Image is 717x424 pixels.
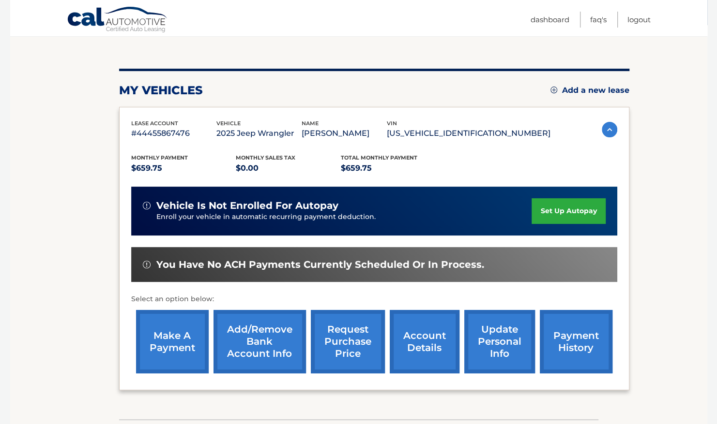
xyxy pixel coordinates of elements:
[627,12,651,28] a: Logout
[390,310,459,373] a: account details
[302,120,319,127] span: name
[602,122,617,137] img: accordion-active.svg
[387,127,550,140] p: [US_VEHICLE_IDENTIFICATION_NUMBER]
[311,310,385,373] a: request purchase price
[136,310,209,373] a: make a payment
[236,154,295,161] span: Monthly sales Tax
[550,86,629,95] a: Add a new lease
[540,310,612,373] a: payment history
[464,310,535,373] a: update personal info
[156,200,338,212] span: vehicle is not enrolled for autopay
[156,212,532,222] p: Enroll your vehicle in automatic recurring payment deduction.
[216,127,302,140] p: 2025 Jeep Wrangler
[131,293,617,305] p: Select an option below:
[143,261,151,268] img: alert-white.svg
[131,161,236,175] p: $659.75
[214,310,306,373] a: Add/Remove bank account info
[156,259,484,271] span: You have no ACH payments currently scheduled or in process.
[216,120,241,127] span: vehicle
[67,6,168,34] a: Cal Automotive
[590,12,607,28] a: FAQ's
[143,202,151,209] img: alert-white.svg
[341,161,446,175] p: $659.75
[131,127,216,140] p: #44455867476
[387,120,397,127] span: vin
[236,161,341,175] p: $0.00
[131,120,178,127] span: lease account
[302,127,387,140] p: [PERSON_NAME]
[341,154,417,161] span: Total Monthly Payment
[119,83,203,98] h2: my vehicles
[550,87,557,93] img: add.svg
[131,154,188,161] span: Monthly Payment
[532,198,605,224] a: set up autopay
[531,12,569,28] a: Dashboard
